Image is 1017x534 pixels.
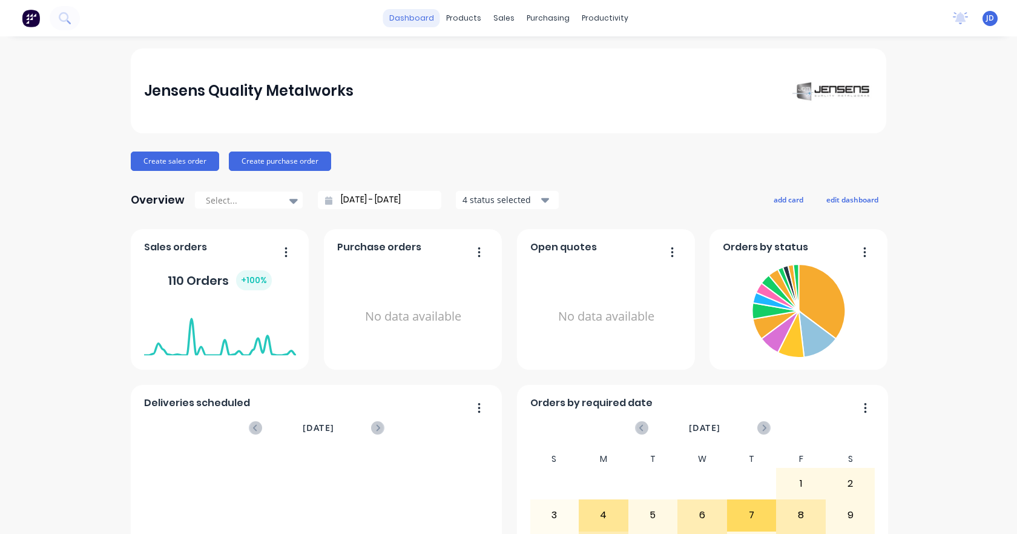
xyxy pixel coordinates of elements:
[144,396,250,410] span: Deliveries scheduled
[818,192,886,207] button: edit dashboard
[236,270,272,290] div: + 100 %
[144,79,354,103] div: Jensens Quality Metalworks
[168,270,272,290] div: 110 Orders
[628,450,678,468] div: T
[776,450,826,468] div: F
[826,500,875,530] div: 9
[777,500,825,530] div: 8
[131,152,219,171] button: Create sales order
[677,450,727,468] div: W
[727,450,777,468] div: T
[728,500,776,530] div: 7
[678,500,726,530] div: 6
[462,193,539,206] div: 4 status selected
[723,240,808,255] span: Orders by status
[487,9,521,27] div: sales
[826,450,875,468] div: S
[576,9,634,27] div: productivity
[229,152,331,171] button: Create purchase order
[440,9,487,27] div: products
[530,500,579,530] div: 3
[986,13,994,24] span: JD
[777,469,825,499] div: 1
[579,450,628,468] div: M
[131,188,185,212] div: Overview
[629,500,677,530] div: 5
[579,500,628,530] div: 4
[788,78,873,104] img: Jensens Quality Metalworks
[337,240,421,255] span: Purchase orders
[144,240,207,255] span: Sales orders
[22,9,40,27] img: Factory
[530,259,682,374] div: No data available
[337,259,489,374] div: No data available
[826,469,875,499] div: 2
[530,396,653,410] span: Orders by required date
[689,421,720,435] span: [DATE]
[383,9,440,27] a: dashboard
[456,191,559,209] button: 4 status selected
[530,450,579,468] div: S
[521,9,576,27] div: purchasing
[303,421,334,435] span: [DATE]
[766,192,811,207] button: add card
[530,240,597,255] span: Open quotes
